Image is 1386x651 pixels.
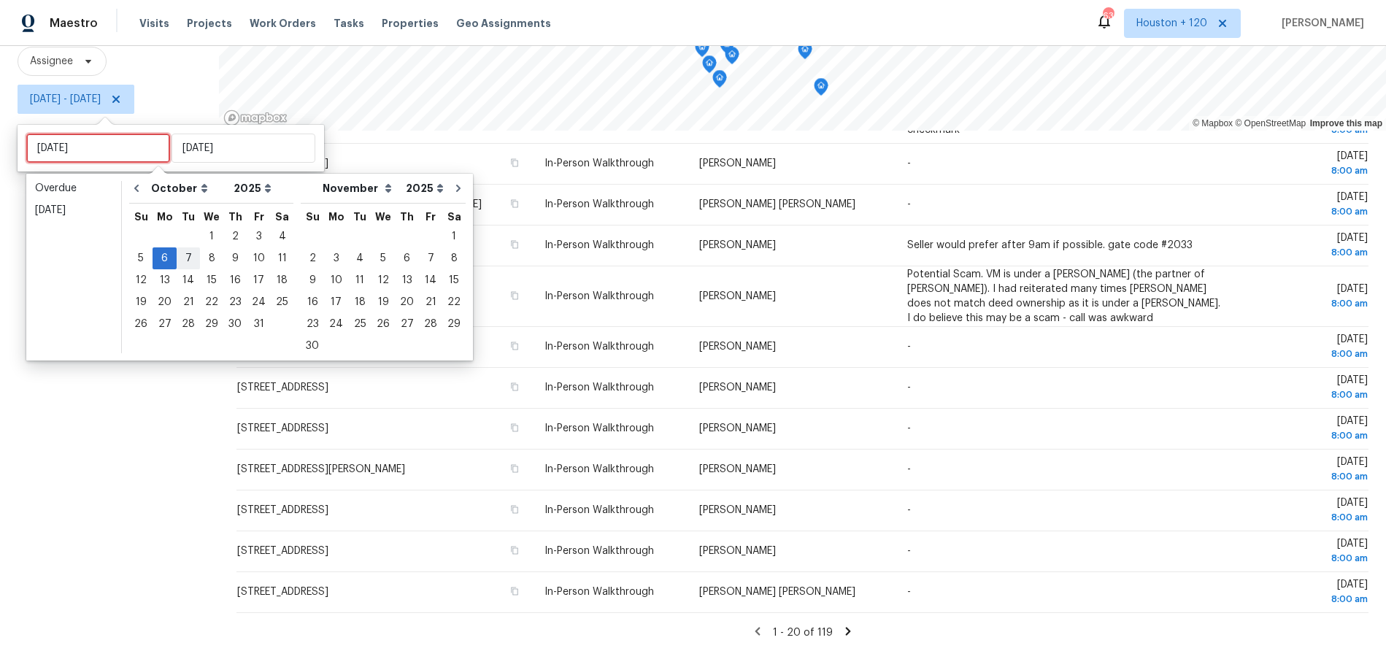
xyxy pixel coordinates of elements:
abbr: Friday [254,212,264,222]
a: Improve this map [1310,118,1382,128]
div: 1 [200,226,223,247]
div: 8:00 am [1247,296,1368,311]
div: Wed Nov 26 2025 [371,313,395,335]
span: In-Person Walkthrough [544,158,654,169]
div: 20 [153,292,177,312]
div: Fri Oct 24 2025 [247,291,271,313]
span: Houston + 120 [1136,16,1207,31]
div: Sun Nov 16 2025 [301,291,324,313]
div: 7 [177,248,200,269]
div: 25 [348,314,371,334]
div: Mon Nov 24 2025 [324,313,348,335]
div: 11 [271,248,293,269]
span: - [907,382,911,393]
ul: Date picker shortcuts [30,177,118,353]
div: 29 [200,314,223,334]
span: - [907,423,911,434]
div: 15 [442,270,466,290]
span: Geo Assignments [456,16,551,31]
abbr: Sunday [306,212,320,222]
div: Sat Oct 11 2025 [271,247,293,269]
div: 26 [371,314,395,334]
abbr: Tuesday [353,212,366,222]
div: 23 [223,292,247,312]
div: 30 [223,314,247,334]
div: Thu Nov 20 2025 [395,291,419,313]
div: Thu Oct 30 2025 [223,313,247,335]
button: Copy Address [508,585,521,598]
div: Sat Oct 04 2025 [271,226,293,247]
button: Copy Address [508,462,521,475]
span: In-Person Walkthrough [544,505,654,515]
div: 8:00 am [1247,592,1368,606]
div: 27 [153,314,177,334]
span: Properties [382,16,439,31]
span: Assignee [30,54,73,69]
div: 16 [301,292,324,312]
div: Thu Nov 13 2025 [395,269,419,291]
div: 27 [395,314,419,334]
button: Copy Address [508,156,521,169]
div: Wed Oct 22 2025 [200,291,223,313]
span: Projects [187,16,232,31]
span: In-Person Walkthrough [544,423,654,434]
span: - [907,505,911,515]
div: Map marker [712,70,727,93]
div: 8:00 am [1247,245,1368,260]
span: Potential Scam. VM is under a [PERSON_NAME] (the partner of [PERSON_NAME]). I had reiterated many... [907,269,1220,323]
div: 21 [177,292,200,312]
div: 8:00 am [1247,469,1368,484]
div: Mon Nov 10 2025 [324,269,348,291]
span: [PERSON_NAME] [699,423,776,434]
div: 8 [442,248,466,269]
div: Mon Oct 20 2025 [153,291,177,313]
div: 25 [271,292,293,312]
input: End date [172,134,315,163]
div: 28 [177,314,200,334]
div: 17 [324,292,348,312]
button: Copy Address [508,339,521,353]
div: 26 [129,314,153,334]
span: Visits [139,16,169,31]
abbr: Saturday [447,212,461,222]
div: 28 [419,314,442,334]
div: Sun Oct 26 2025 [129,313,153,335]
a: Mapbox [1193,118,1233,128]
div: 19 [129,292,153,312]
div: Tue Nov 25 2025 [348,313,371,335]
div: 14 [177,270,200,290]
div: 1 [442,226,466,247]
div: Map marker [798,42,812,64]
abbr: Thursday [400,212,414,222]
div: 8:00 am [1247,551,1368,566]
span: - [907,158,911,169]
span: In-Person Walkthrough [544,342,654,352]
div: 9 [223,248,247,269]
span: [STREET_ADDRESS] [237,546,328,556]
div: 9 [301,270,324,290]
div: 19 [371,292,395,312]
div: Sun Nov 30 2025 [301,335,324,357]
div: 13 [153,270,177,290]
div: 2 [301,248,324,269]
div: 23 [301,314,324,334]
div: Sat Oct 25 2025 [271,291,293,313]
div: Tue Nov 11 2025 [348,269,371,291]
span: Work Orders [250,16,316,31]
select: Month [319,177,402,199]
div: 15 [200,270,223,290]
span: [PERSON_NAME] [699,505,776,515]
div: 8:00 am [1247,510,1368,525]
span: [PERSON_NAME] [PERSON_NAME] [699,199,855,209]
div: Sat Nov 08 2025 [442,247,466,269]
div: 8 [200,248,223,269]
span: - [907,546,911,556]
abbr: Tuesday [182,212,195,222]
button: Copy Address [508,197,521,210]
span: Seller would prefer after 9am if possible. gate code #2033 [907,240,1193,250]
span: In-Person Walkthrough [544,291,654,301]
a: Mapbox homepage [223,109,288,126]
div: Fri Oct 17 2025 [247,269,271,291]
div: 20 [395,292,419,312]
div: Sun Nov 23 2025 [301,313,324,335]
